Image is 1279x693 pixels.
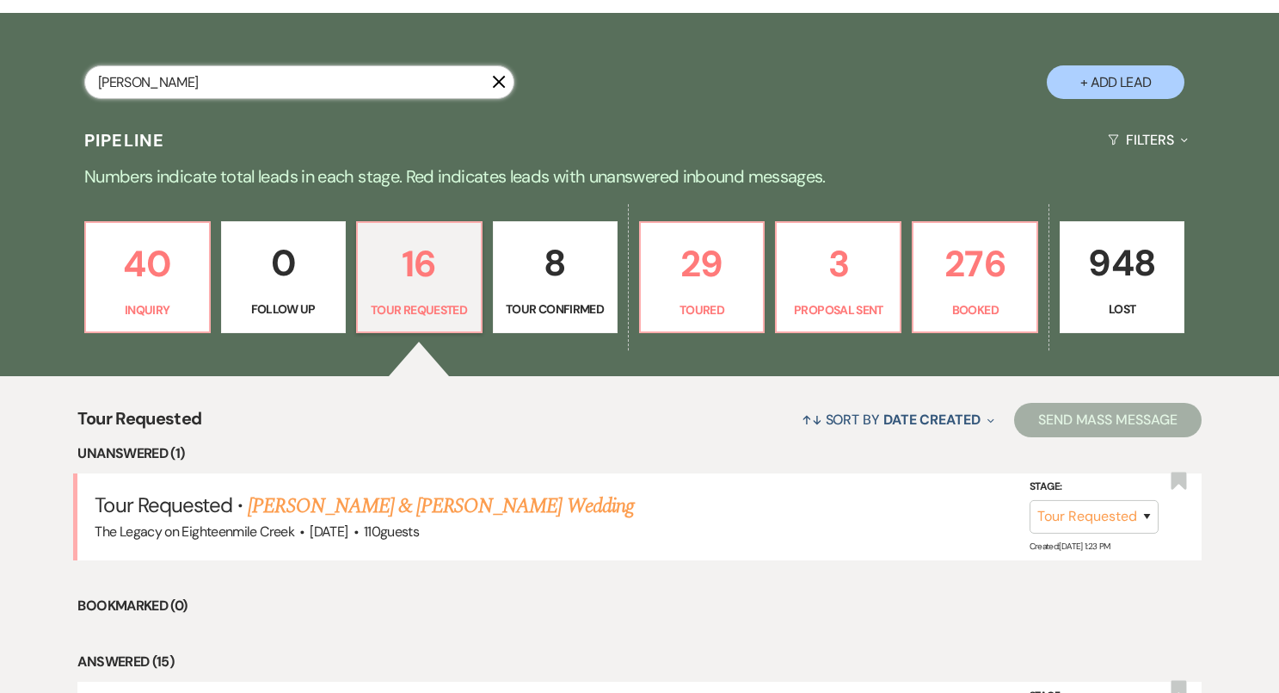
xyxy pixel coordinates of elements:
a: [PERSON_NAME] & [PERSON_NAME] Wedding [248,491,633,522]
span: Date Created [883,411,981,429]
button: Filters [1101,117,1195,163]
a: 948Lost [1060,221,1184,333]
span: Tour Requested [95,492,232,518]
p: 3 [787,235,889,293]
p: Toured [651,300,753,319]
p: 8 [504,234,606,292]
a: 3Proposal Sent [775,221,901,333]
p: Numbers indicate total leads in each stage. Red indicates leads with unanswered inbound messages. [21,163,1259,190]
p: Booked [924,300,1026,319]
p: 0 [232,234,335,292]
p: Lost [1071,300,1173,319]
li: Unanswered (1) [77,442,1201,465]
a: 276Booked [912,221,1038,333]
p: Tour Requested [368,300,470,319]
p: Tour Confirmed [504,300,606,319]
span: The Legacy on Eighteenmile Creek [95,523,294,541]
p: 16 [368,235,470,293]
a: 0Follow Up [221,221,346,333]
p: Follow Up [232,300,335,319]
label: Stage: [1030,478,1159,497]
p: Inquiry [96,300,199,319]
a: 16Tour Requested [356,221,483,333]
a: 8Tour Confirmed [493,221,618,333]
span: 110 guests [364,523,419,541]
p: 948 [1071,234,1173,292]
input: Search by name, event date, email address or phone number [84,65,514,99]
a: 29Toured [639,221,766,333]
span: Tour Requested [77,405,201,442]
span: ↑↓ [802,411,822,429]
p: Proposal Sent [787,300,889,319]
span: [DATE] [310,523,347,541]
button: + Add Lead [1047,65,1184,99]
button: Send Mass Message [1014,403,1202,437]
li: Answered (15) [77,651,1201,673]
span: Created: [DATE] 1:23 PM [1030,541,1110,552]
p: 40 [96,235,199,293]
p: 29 [651,235,753,293]
p: 276 [924,235,1026,293]
h3: Pipeline [84,128,165,152]
a: 40Inquiry [84,221,211,333]
li: Bookmarked (0) [77,595,1201,617]
button: Sort By Date Created [795,397,1001,442]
